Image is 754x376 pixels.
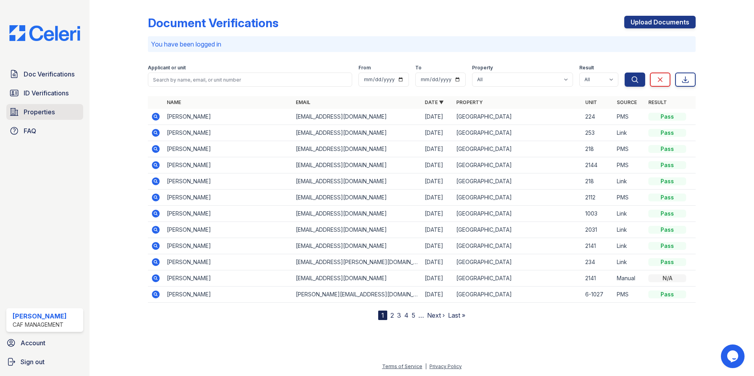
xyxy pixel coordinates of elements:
td: [GEOGRAPHIC_DATA] [453,157,582,173]
div: Pass [648,145,686,153]
td: [PERSON_NAME] [164,270,293,287]
td: [DATE] [422,270,453,287]
a: Name [167,99,181,105]
p: You have been logged in [151,39,692,49]
a: ID Verifications [6,85,83,101]
a: Source [617,99,637,105]
div: Pass [648,113,686,121]
a: Privacy Policy [429,363,462,369]
td: [EMAIL_ADDRESS][DOMAIN_NAME] [293,270,422,287]
a: Next › [427,311,445,319]
td: PMS [614,190,645,206]
label: Applicant or unit [148,65,186,71]
a: Sign out [3,354,86,370]
a: Doc Verifications [6,66,83,82]
td: Link [614,254,645,270]
td: Link [614,222,645,238]
td: [EMAIL_ADDRESS][DOMAIN_NAME] [293,157,422,173]
label: Result [579,65,594,71]
label: From [358,65,371,71]
td: Link [614,206,645,222]
td: [DATE] [422,238,453,254]
td: [DATE] [422,109,453,125]
td: 224 [582,109,614,125]
td: [GEOGRAPHIC_DATA] [453,206,582,222]
td: Link [614,125,645,141]
div: N/A [648,274,686,282]
td: [PERSON_NAME] [164,141,293,157]
div: Document Verifications [148,16,278,30]
a: Terms of Service [382,363,422,369]
label: Property [472,65,493,71]
td: [PERSON_NAME] [164,222,293,238]
td: [DATE] [422,206,453,222]
td: 2141 [582,238,614,254]
td: 2112 [582,190,614,206]
div: CAF Management [13,321,67,329]
input: Search by name, email, or unit number [148,73,352,87]
label: To [415,65,422,71]
td: [EMAIL_ADDRESS][DOMAIN_NAME] [293,222,422,238]
td: [GEOGRAPHIC_DATA] [453,287,582,303]
td: 218 [582,173,614,190]
td: [GEOGRAPHIC_DATA] [453,254,582,270]
td: [PERSON_NAME] [164,287,293,303]
span: FAQ [24,126,36,136]
td: Manual [614,270,645,287]
span: Properties [24,107,55,117]
td: [DATE] [422,287,453,303]
td: [GEOGRAPHIC_DATA] [453,270,582,287]
span: Doc Verifications [24,69,75,79]
span: Sign out [21,357,45,367]
a: Unit [585,99,597,105]
a: Result [648,99,667,105]
td: 2141 [582,270,614,287]
td: PMS [614,141,645,157]
td: 1003 [582,206,614,222]
div: Pass [648,161,686,169]
a: Date ▼ [425,99,444,105]
td: [EMAIL_ADDRESS][DOMAIN_NAME] [293,190,422,206]
div: Pass [648,242,686,250]
a: 4 [404,311,409,319]
td: [EMAIL_ADDRESS][DOMAIN_NAME] [293,238,422,254]
a: 3 [397,311,401,319]
div: 1 [378,311,387,320]
td: Link [614,238,645,254]
td: [DATE] [422,254,453,270]
td: [EMAIL_ADDRESS][DOMAIN_NAME] [293,141,422,157]
div: Pass [648,290,686,298]
td: [PERSON_NAME] [164,206,293,222]
a: Property [456,99,483,105]
span: Account [21,338,45,348]
td: PMS [614,109,645,125]
td: 2031 [582,222,614,238]
td: 234 [582,254,614,270]
img: CE_Logo_Blue-a8612792a0a2168367f1c8372b55b34899dd931a85d93a1a3d3e32e68fde9ad4.png [3,25,86,41]
a: Account [3,335,86,351]
td: [PERSON_NAME] [164,157,293,173]
td: [EMAIL_ADDRESS][DOMAIN_NAME] [293,173,422,190]
a: Email [296,99,310,105]
div: Pass [648,258,686,266]
td: PMS [614,287,645,303]
td: [DATE] [422,157,453,173]
td: [PERSON_NAME] [164,125,293,141]
a: Upload Documents [624,16,696,28]
td: [PERSON_NAME][EMAIL_ADDRESS][DOMAIN_NAME] [293,287,422,303]
td: [PERSON_NAME] [164,238,293,254]
td: [GEOGRAPHIC_DATA] [453,173,582,190]
td: [DATE] [422,190,453,206]
td: [EMAIL_ADDRESS][PERSON_NAME][DOMAIN_NAME] [293,254,422,270]
td: [PERSON_NAME] [164,109,293,125]
td: [DATE] [422,141,453,157]
div: Pass [648,226,686,234]
td: [EMAIL_ADDRESS][DOMAIN_NAME] [293,125,422,141]
span: … [418,311,424,320]
td: [EMAIL_ADDRESS][DOMAIN_NAME] [293,109,422,125]
td: Link [614,173,645,190]
iframe: chat widget [721,344,746,368]
div: Pass [648,129,686,137]
td: [DATE] [422,173,453,190]
div: Pass [648,177,686,185]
